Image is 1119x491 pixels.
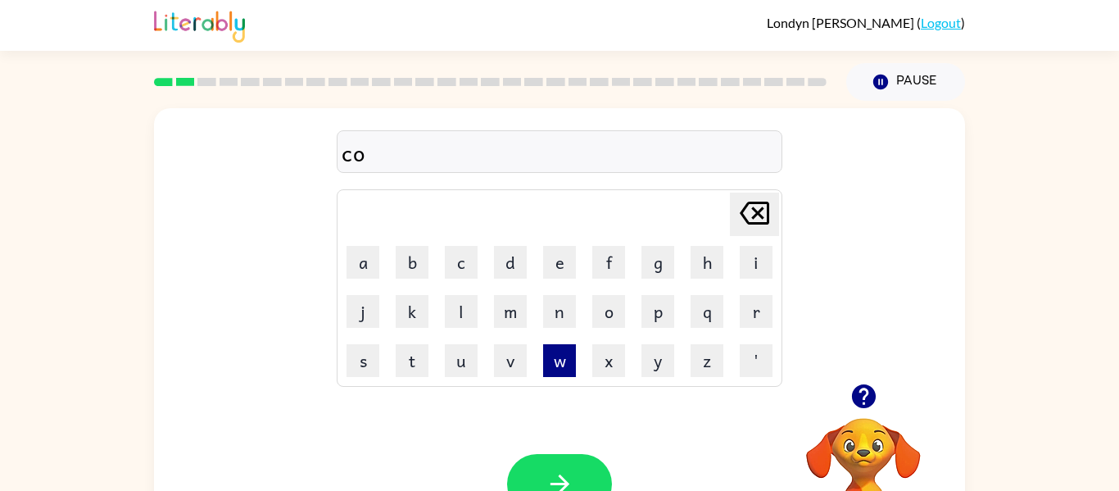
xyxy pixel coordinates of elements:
button: n [543,295,576,328]
button: r [740,295,772,328]
button: j [347,295,379,328]
button: i [740,246,772,279]
img: Literably [154,7,245,43]
button: x [592,344,625,377]
button: k [396,295,428,328]
button: Pause [846,63,965,101]
button: ' [740,344,772,377]
button: w [543,344,576,377]
button: h [691,246,723,279]
a: Logout [921,15,961,30]
button: c [445,246,478,279]
span: Londyn [PERSON_NAME] [767,15,917,30]
button: v [494,344,527,377]
button: o [592,295,625,328]
button: p [641,295,674,328]
button: t [396,344,428,377]
button: m [494,295,527,328]
button: y [641,344,674,377]
button: b [396,246,428,279]
button: u [445,344,478,377]
button: q [691,295,723,328]
button: s [347,344,379,377]
button: f [592,246,625,279]
button: d [494,246,527,279]
div: ( ) [767,15,965,30]
div: co [342,135,777,170]
button: g [641,246,674,279]
button: l [445,295,478,328]
button: z [691,344,723,377]
button: e [543,246,576,279]
button: a [347,246,379,279]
